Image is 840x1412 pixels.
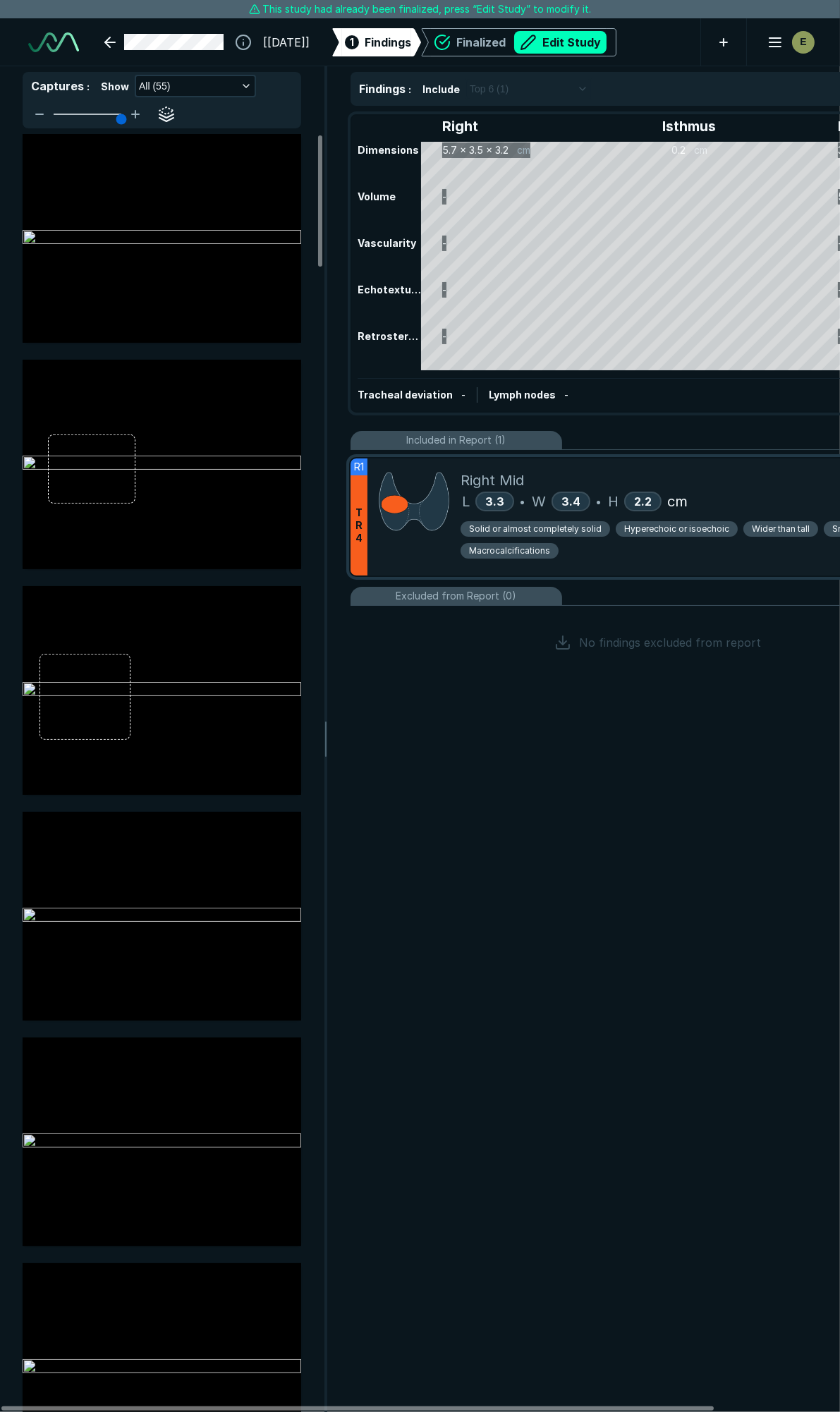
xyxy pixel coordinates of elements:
div: avatar-name [792,31,815,54]
span: H [608,491,619,512]
img: 8YCRDxAAAABklEQVQDAN12L8JVVoU5AAAAAElFTkSuQmCC [379,470,449,532]
span: 3.4 [561,494,580,509]
img: b033ad42-f4aa-4569-9490-a6c5d84b35cb [23,682,301,699]
span: Findings [359,82,406,96]
span: - [564,389,568,401]
span: : [87,80,90,92]
span: Wider than tall [752,523,810,535]
span: Captures [31,79,84,93]
span: T R 4 [355,506,363,544]
span: This study had already been finalized, press “Edit Study” to modify it. [263,1,592,17]
img: b85a9218-2b3b-4c61-93eb-2b682c6e6c35 [23,1359,301,1376]
span: Include [422,82,460,97]
span: • [520,493,525,510]
span: Show [101,79,129,94]
span: Top 6 (1) [470,81,509,97]
span: Findings [365,34,411,51]
span: All (55) [139,78,170,94]
span: 2.2 [634,494,652,509]
img: 7197d16e-b1da-4784-88dc-dde5c6420d2d [23,1133,301,1150]
div: Finalized [456,31,607,54]
button: avatar-name [758,28,817,56]
span: Hyperechoic or isoechoic [624,523,729,535]
span: L [462,491,470,512]
span: R1 [354,459,364,475]
span: [[DATE]] [263,34,310,51]
span: No findings excluded from report [580,634,762,651]
span: Excluded from Report (0) [396,588,517,604]
span: W [532,491,546,512]
img: See-Mode Logo [28,32,79,52]
span: : [408,83,411,95]
div: FinalizedEdit Study [421,28,616,56]
a: See-Mode Logo [23,27,85,58]
button: Edit Study [514,31,607,54]
span: E [800,35,806,49]
img: 553c9d7b-4623-436d-a42f-a5d44eb9529b [23,456,301,473]
span: - [461,389,465,401]
span: Macrocalcifications [469,544,550,557]
div: 1Findings [332,28,421,56]
span: Tracheal deviation [358,389,453,401]
span: Right Mid [461,470,524,491]
img: 1fc3d7dc-7239-4afc-ac18-e10304c0e38b [23,908,301,925]
span: Solid or almost completely solid [469,523,602,535]
span: 3.3 [485,494,504,509]
span: cm [667,491,688,512]
span: 1 [350,35,354,49]
span: • [596,493,601,510]
img: f36ee593-398c-45ec-849f-adc7a22fdc42 [23,230,301,247]
span: Lymph nodes [489,389,556,401]
span: Included in Report (1) [407,432,506,448]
